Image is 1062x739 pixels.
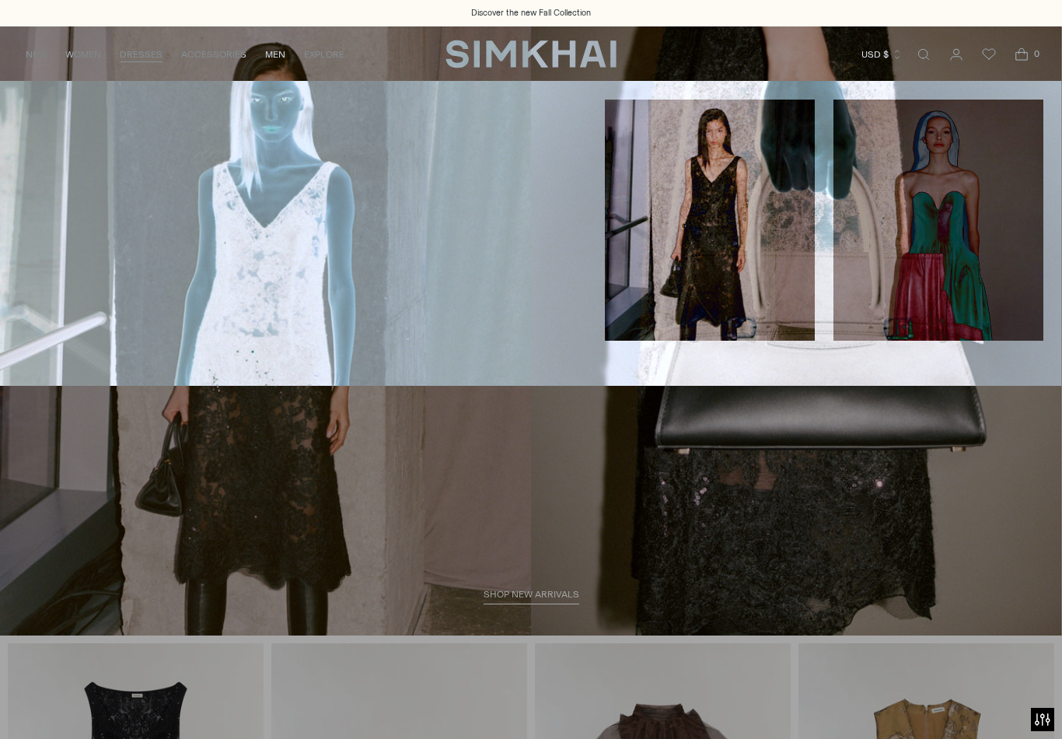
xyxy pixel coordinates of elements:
a: Open search modal [908,39,939,70]
a: EXPLORE [304,37,344,72]
button: USD $ [861,37,903,72]
span: 0 [1029,47,1043,61]
a: NEW [26,37,47,72]
a: SIMKHAI [445,39,617,69]
a: ACCESSORIES [181,37,246,72]
a: MEN [265,37,285,72]
a: Open cart modal [1006,39,1037,70]
a: Discover the new Fall Collection [471,7,591,19]
a: DRESSES [120,37,162,72]
a: Go to the account page [941,39,972,70]
a: WOMEN [65,37,101,72]
a: Wishlist [973,39,1004,70]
